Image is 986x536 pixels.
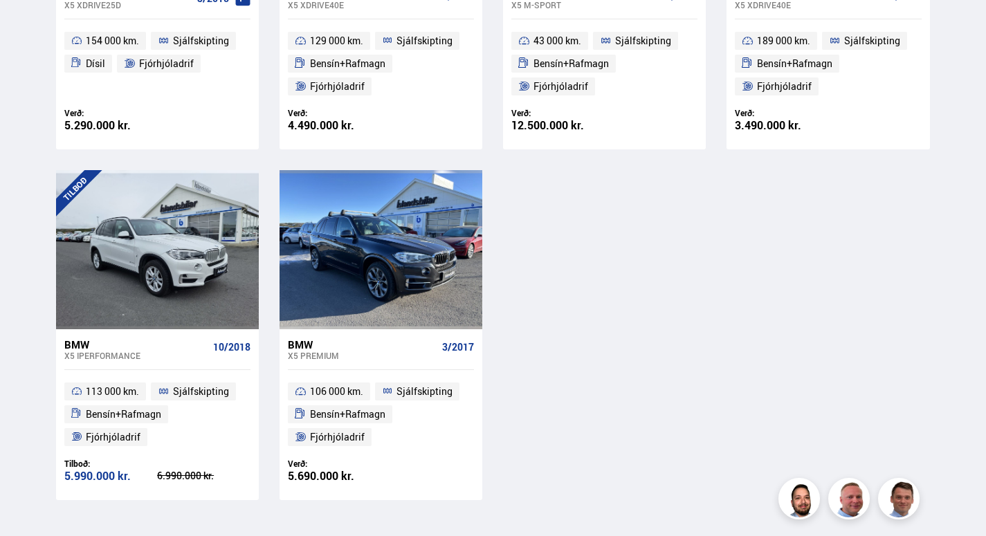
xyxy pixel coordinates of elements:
[139,55,194,72] span: Fjórhjóladrif
[64,351,208,360] div: X5 IPERFORMANCE
[844,33,900,49] span: Sjálfskipting
[173,33,229,49] span: Sjálfskipting
[780,480,822,521] img: nhp88E3Fdnt1Opn2.png
[64,120,158,131] div: 5.290.000 kr.
[288,338,437,351] div: BMW
[157,471,250,481] div: 6.990.000 kr.
[442,342,474,353] span: 3/2017
[86,383,139,400] span: 113 000 km.
[735,108,828,118] div: Verð:
[56,329,259,500] a: BMW X5 IPERFORMANCE 10/2018 113 000 km. Sjálfskipting Bensín+Rafmagn Fjórhjóladrif Tilboð: 5.990....
[757,33,810,49] span: 189 000 km.
[213,342,250,353] span: 10/2018
[533,78,588,95] span: Fjórhjóladrif
[64,459,158,469] div: Tilboð:
[310,55,385,72] span: Bensín+Rafmagn
[288,120,381,131] div: 4.490.000 kr.
[735,120,828,131] div: 3.490.000 kr.
[173,383,229,400] span: Sjálfskipting
[880,480,922,521] img: FbJEzSuNWCJXmdc-.webp
[86,55,105,72] span: Dísil
[310,78,365,95] span: Fjórhjóladrif
[288,108,381,118] div: Verð:
[310,429,365,445] span: Fjórhjóladrif
[533,55,609,72] span: Bensín+Rafmagn
[288,470,381,482] div: 5.690.000 kr.
[280,329,482,500] a: BMW X5 PREMIUM 3/2017 106 000 km. Sjálfskipting Bensín+Rafmagn Fjórhjóladrif Verð: 5.690.000 kr.
[288,351,437,360] div: X5 PREMIUM
[310,383,363,400] span: 106 000 km.
[86,429,140,445] span: Fjórhjóladrif
[310,33,363,49] span: 129 000 km.
[533,33,581,49] span: 43 000 km.
[511,108,605,118] div: Verð:
[396,33,453,49] span: Sjálfskipting
[11,6,53,47] button: Open LiveChat chat widget
[64,470,158,482] div: 5.990.000 kr.
[64,108,158,118] div: Verð:
[288,459,381,469] div: Verð:
[64,338,208,351] div: BMW
[757,78,812,95] span: Fjórhjóladrif
[310,406,385,423] span: Bensín+Rafmagn
[86,406,161,423] span: Bensín+Rafmagn
[615,33,671,49] span: Sjálfskipting
[830,480,872,521] img: siFngHWaQ9KaOqBr.png
[86,33,139,49] span: 154 000 km.
[511,120,605,131] div: 12.500.000 kr.
[396,383,453,400] span: Sjálfskipting
[757,55,832,72] span: Bensín+Rafmagn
